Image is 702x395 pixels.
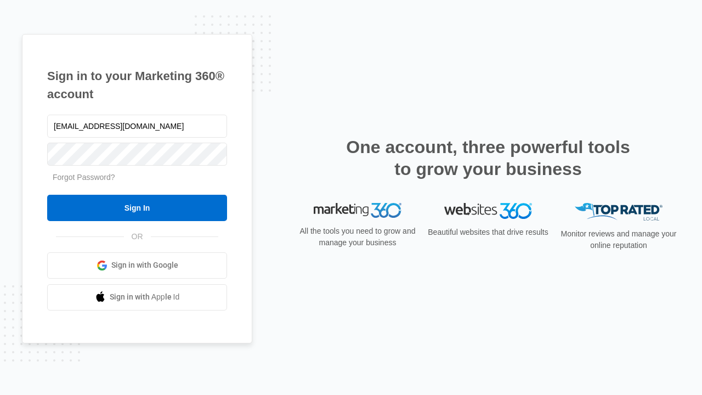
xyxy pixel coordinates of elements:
[111,259,178,271] span: Sign in with Google
[444,203,532,219] img: Websites 360
[47,284,227,311] a: Sign in with Apple Id
[47,67,227,103] h1: Sign in to your Marketing 360® account
[314,203,401,218] img: Marketing 360
[343,136,633,180] h2: One account, three powerful tools to grow your business
[53,173,115,182] a: Forgot Password?
[110,291,180,303] span: Sign in with Apple Id
[296,225,419,249] p: All the tools you need to grow and manage your business
[557,228,680,251] p: Monitor reviews and manage your online reputation
[427,227,550,238] p: Beautiful websites that drive results
[47,252,227,279] a: Sign in with Google
[47,115,227,138] input: Email
[47,195,227,221] input: Sign In
[124,231,151,242] span: OR
[575,203,663,221] img: Top Rated Local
